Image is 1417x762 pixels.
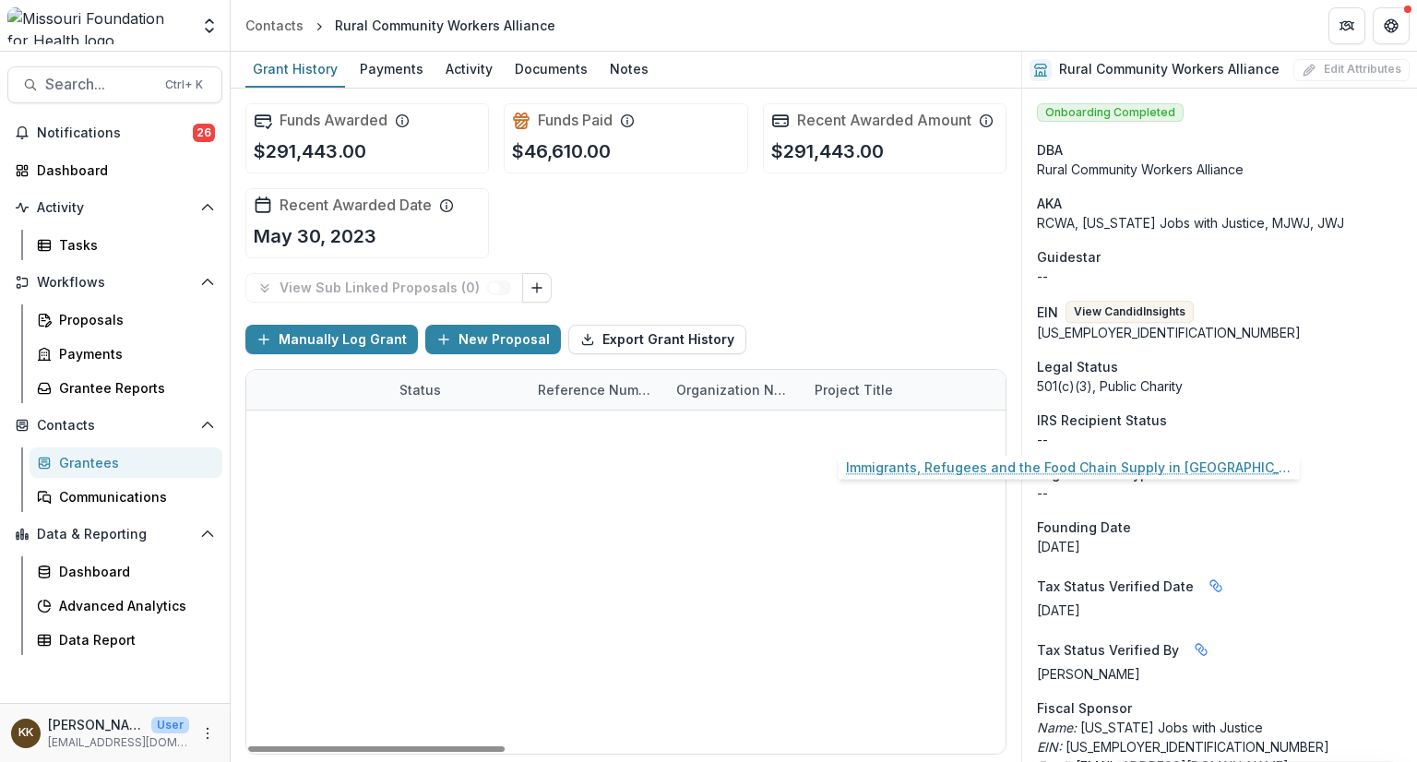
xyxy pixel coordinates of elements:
p: May 30, 2023 [254,222,376,250]
p: [DATE] [1037,601,1402,620]
div: [DATE] [1037,537,1402,556]
div: Rural Community Workers Alliance [1037,160,1402,179]
a: Advanced Analytics [30,590,222,621]
h2: Recent Awarded Amount [797,112,971,129]
div: Grantee Reports [59,378,208,398]
p: [EMAIL_ADDRESS][DOMAIN_NAME] [48,734,189,751]
i: EIN: [1037,739,1062,755]
p: $46,610.00 [512,137,611,165]
div: Katie Kaufmann [18,727,33,739]
button: Open Data & Reporting [7,519,222,549]
button: Notifications26 [7,118,222,148]
span: AKA [1037,194,1062,213]
div: -- [1037,430,1402,449]
div: Advanced Analytics [59,596,208,615]
span: Organization Type [1037,464,1157,483]
button: Linked binding [1186,635,1216,664]
div: Activity [438,55,500,82]
button: Open Activity [7,193,222,222]
span: Workflows [37,275,193,291]
a: Dashboard [7,155,222,185]
a: Notes [602,52,656,88]
i: Name: [1037,720,1077,735]
button: Linked binding [1201,571,1231,601]
p: EIN [1037,303,1058,322]
button: New Proposal [425,325,561,354]
p: RCWA, [US_STATE] Jobs with Justice, MJWJ, JWJ [1037,213,1402,232]
button: Partners [1328,7,1365,44]
span: Founding Date [1037,518,1131,537]
span: DBA [1037,140,1063,160]
div: 501(c)(3), Public Charity [1037,376,1402,396]
a: Proposals [30,304,222,335]
a: Grantees [30,447,222,478]
div: Reference Number [527,370,665,410]
button: More [196,722,219,744]
button: Export Grant History [568,325,746,354]
button: Link Grants [522,273,552,303]
div: Organization Name [665,370,804,410]
div: Organization Name [665,380,804,399]
p: -- [1037,483,1402,503]
a: Contacts [238,12,311,39]
div: Contacts [245,16,304,35]
div: Status [388,380,452,399]
div: Payments [352,55,431,82]
div: Documents [507,55,595,82]
button: Open Workflows [7,268,222,297]
a: Grantee Reports [30,373,222,403]
div: Dashboard [37,161,208,180]
p: [PERSON_NAME] [1037,664,1402,684]
h2: Rural Community Workers Alliance [1059,62,1280,77]
button: Edit Attributes [1293,59,1410,81]
a: Documents [507,52,595,88]
h2: Funds Awarded [280,112,387,129]
nav: breadcrumb [238,12,563,39]
span: Onboarding Completed [1037,103,1184,122]
a: Data Report [30,625,222,655]
button: Open entity switcher [196,7,222,44]
a: Payments [30,339,222,369]
p: User [151,717,189,733]
div: Project Title [804,370,1034,410]
div: Rural Community Workers Alliance [335,16,555,35]
span: Data & Reporting [37,527,193,542]
a: Dashboard [30,556,222,587]
p: [PERSON_NAME] [48,715,144,734]
button: View CandidInsights [1066,301,1194,323]
span: Legal Status [1037,357,1118,376]
div: Data Report [59,630,208,649]
a: Tasks [30,230,222,260]
div: Status [388,370,527,410]
div: Ctrl + K [161,75,207,95]
div: Tasks [59,235,208,255]
button: Get Help [1373,7,1410,44]
span: Notifications [37,125,193,141]
div: -- [1037,267,1402,286]
h2: Recent Awarded Date [280,196,432,214]
span: Guidestar [1037,247,1101,267]
a: Grant History [245,52,345,88]
a: Communications [30,482,222,512]
div: Notes [602,55,656,82]
button: View Sub Linked Proposals (0) [245,273,523,303]
span: Contacts [37,418,193,434]
div: Grant History [245,55,345,82]
span: Activity [37,200,193,216]
button: Manually Log Grant [245,325,418,354]
div: Payments [59,344,208,363]
a: Payments [352,52,431,88]
button: Search... [7,66,222,103]
div: Reference Number [527,380,665,399]
p: $291,443.00 [771,137,884,165]
p: $291,443.00 [254,137,366,165]
span: Tax Status Verified Date [1037,577,1194,596]
div: Dashboard [59,562,208,581]
img: Missouri Foundation for Health logo [7,7,189,44]
span: IRS Recipient Status [1037,411,1167,430]
div: Grantees [59,453,208,472]
span: Fiscal Sponsor [1037,698,1132,718]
